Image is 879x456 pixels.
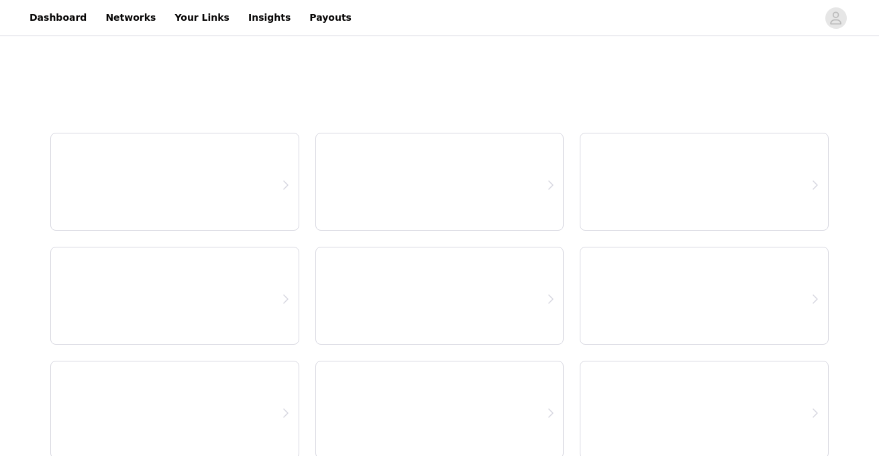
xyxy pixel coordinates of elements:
[21,3,95,33] a: Dashboard
[97,3,164,33] a: Networks
[301,3,360,33] a: Payouts
[240,3,299,33] a: Insights
[829,7,842,29] div: avatar
[166,3,238,33] a: Your Links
